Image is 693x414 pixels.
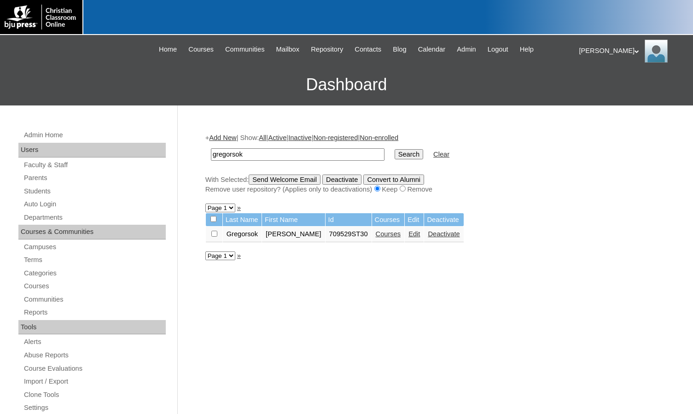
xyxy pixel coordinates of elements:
a: Admin Home [23,129,166,141]
a: Courses [184,44,218,55]
a: » [237,204,241,211]
div: + | Show: | | | | [205,133,661,194]
td: First Name [262,213,325,227]
span: Repository [311,44,343,55]
a: Deactivate [428,230,460,238]
img: Melanie Sevilla [645,40,668,63]
a: Faculty & Staff [23,159,166,171]
a: Edit [408,230,420,238]
a: Logout [483,44,513,55]
span: Admin [457,44,476,55]
a: Students [23,186,166,197]
a: Abuse Reports [23,350,166,361]
a: Mailbox [272,44,304,55]
div: Courses & Communities [18,225,166,239]
div: With Selected: [205,175,661,194]
a: Communities [23,294,166,305]
div: [PERSON_NAME] [579,40,684,63]
a: Active [268,134,286,141]
a: Courses [376,230,401,238]
a: Import / Export [23,376,166,387]
a: Departments [23,212,166,223]
a: Contacts [350,44,386,55]
span: Help [520,44,534,55]
a: Blog [388,44,411,55]
a: Communities [221,44,269,55]
input: Deactivate [322,175,361,185]
a: Categories [23,268,166,279]
input: Search [211,148,384,161]
span: Blog [393,44,406,55]
a: Admin [452,44,481,55]
a: Help [515,44,538,55]
td: [PERSON_NAME] [262,227,325,242]
a: Parents [23,172,166,184]
a: Auto Login [23,198,166,210]
a: Repository [306,44,348,55]
span: Mailbox [276,44,300,55]
a: Home [154,44,181,55]
a: Courses [23,280,166,292]
a: Alerts [23,336,166,348]
h3: Dashboard [5,64,688,105]
td: Id [326,213,372,227]
a: Campuses [23,241,166,253]
span: Courses [188,44,214,55]
td: Gregorsok [223,227,262,242]
a: Non-registered [313,134,358,141]
span: Calendar [418,44,445,55]
td: Deactivate [424,213,463,227]
img: logo-white.png [5,5,78,29]
a: Inactive [288,134,312,141]
a: Non-enrolled [360,134,398,141]
a: All [259,134,266,141]
a: Settings [23,402,166,414]
td: 709529ST30 [326,227,372,242]
span: Communities [225,44,265,55]
a: Reports [23,307,166,318]
a: Calendar [413,44,450,55]
a: Course Evaluations [23,363,166,374]
a: » [237,252,241,259]
span: Logout [488,44,508,55]
a: Terms [23,254,166,266]
div: Tools [18,320,166,335]
td: Edit [405,213,424,227]
a: Add New [209,134,236,141]
td: Last Name [223,213,262,227]
a: Clone Tools [23,389,166,401]
td: Courses [372,213,405,227]
input: Send Welcome Email [249,175,320,185]
input: Search [395,149,423,159]
div: Remove user repository? (Applies only to deactivations) Keep Remove [205,185,661,194]
div: Users [18,143,166,157]
span: Home [159,44,177,55]
a: Clear [433,151,449,158]
span: Contacts [355,44,381,55]
input: Convert to Alumni [363,175,424,185]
